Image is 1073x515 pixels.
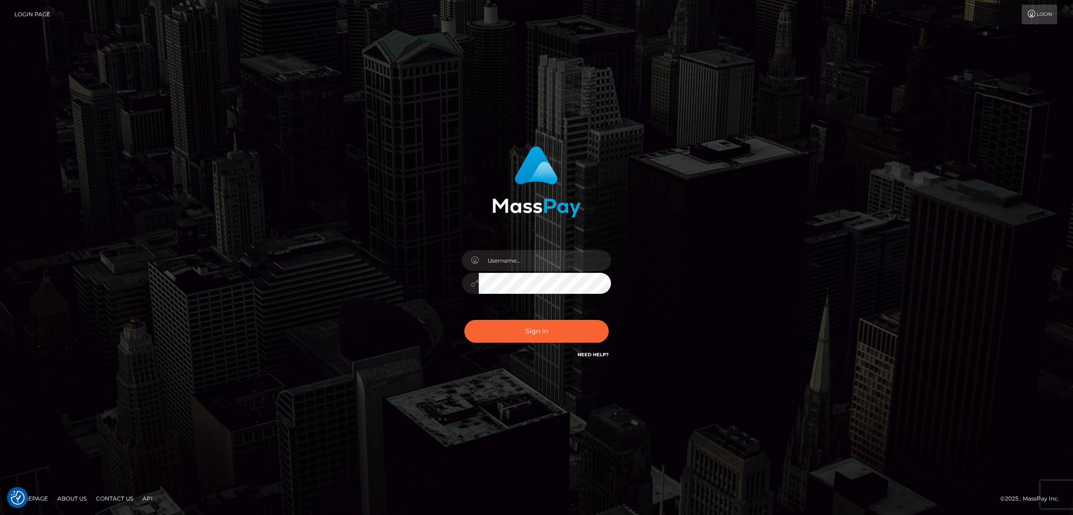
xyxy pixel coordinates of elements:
[92,491,137,506] a: Contact Us
[11,491,25,505] img: Revisit consent button
[492,146,581,217] img: MassPay Login
[11,491,25,505] button: Consent Preferences
[464,320,609,343] button: Sign in
[1000,494,1066,504] div: © 2025 , MassPay Inc.
[139,491,156,506] a: API
[577,352,609,358] a: Need Help?
[54,491,90,506] a: About Us
[479,250,611,271] input: Username...
[10,491,52,506] a: Homepage
[14,5,50,24] a: Login Page
[1022,5,1057,24] a: Login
